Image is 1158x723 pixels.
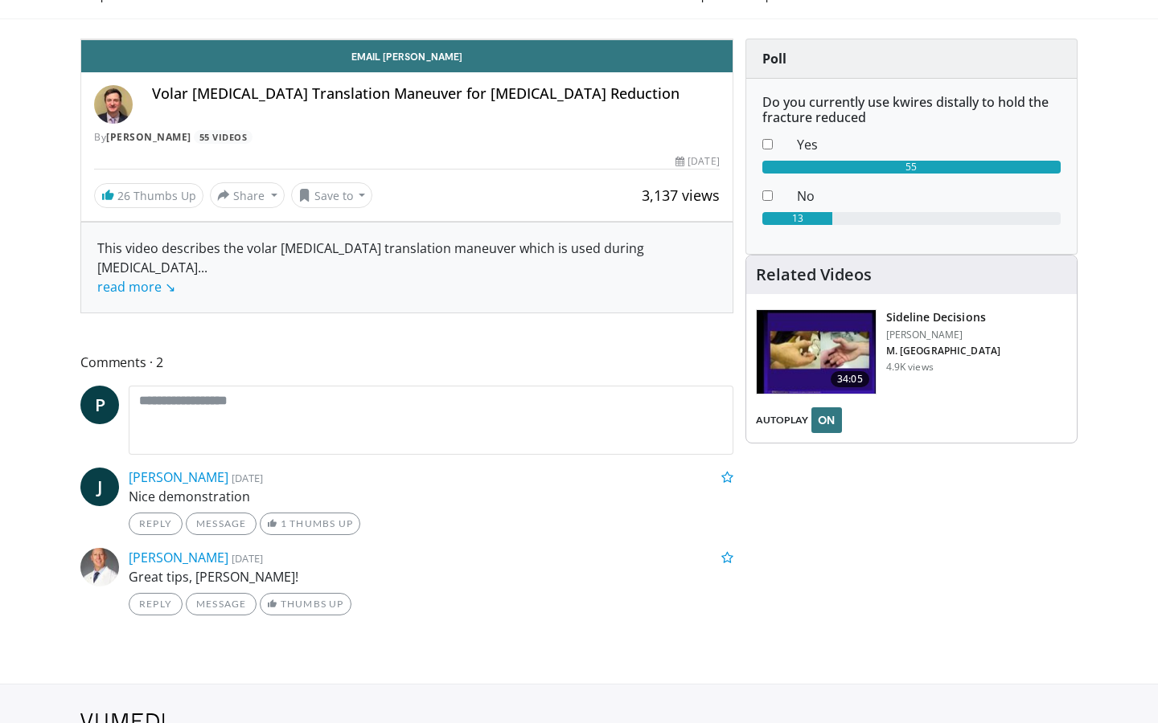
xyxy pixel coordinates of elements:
[811,407,842,433] button: ON
[785,186,1073,206] dd: No
[756,265,872,284] h4: Related Videos
[886,309,1000,325] h3: Sideline Decisions
[94,85,133,124] img: Avatar
[675,154,719,169] div: [DATE]
[80,352,733,373] span: Comments 2
[129,567,733,586] p: Great tips, [PERSON_NAME]!
[762,95,1061,125] h6: Do you currently use kwires distally to hold the fracture reduced
[785,135,1073,154] dd: Yes
[117,188,130,203] span: 26
[281,517,287,529] span: 1
[762,50,786,67] strong: Poll
[80,468,119,506] a: J
[291,182,373,208] button: Save to
[232,471,263,485] small: [DATE]
[831,371,869,387] span: 34:05
[762,161,1061,174] div: 55
[81,40,733,72] a: Email [PERSON_NAME]
[97,239,717,296] div: This video describes the volar [MEDICAL_DATA] translation maneuver which is used during [MEDICAL_...
[762,212,833,225] div: 13
[886,361,934,374] p: 4.9K views
[756,413,808,427] span: AUTOPLAY
[210,182,285,208] button: Share
[81,39,733,40] video-js: Video Player
[80,548,119,586] img: Avatar
[260,593,351,615] a: Thumbs Up
[260,513,360,535] a: 1 Thumbs Up
[886,345,1000,357] p: M. [GEOGRAPHIC_DATA]
[129,513,183,535] a: Reply
[757,310,876,394] img: 350d9cb3-9634-4f05-bdfd-061c4a31c78a.150x105_q85_crop-smart_upscale.jpg
[129,468,228,486] a: [PERSON_NAME]
[106,130,191,144] a: [PERSON_NAME]
[642,186,720,205] span: 3,137 views
[186,513,257,535] a: Message
[94,183,203,208] a: 26 Thumbs Up
[80,386,119,424] a: P
[232,551,263,566] small: [DATE]
[94,130,720,145] div: By
[129,487,733,506] p: Nice demonstration
[756,309,1067,394] a: 34:05 Sideline Decisions [PERSON_NAME] M. [GEOGRAPHIC_DATA] 4.9K views
[194,130,253,144] a: 55 Videos
[886,329,1000,341] p: [PERSON_NAME]
[97,278,175,296] a: read more ↘
[152,85,720,103] h4: Volar [MEDICAL_DATA] Translation Maneuver for [MEDICAL_DATA] Reduction
[186,593,257,615] a: Message
[129,549,228,566] a: [PERSON_NAME]
[129,593,183,615] a: Reply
